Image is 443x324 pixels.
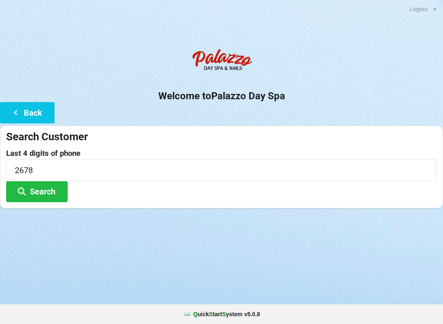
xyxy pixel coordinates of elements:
img: PalazzoDaySpaNails-Logo.png [189,45,254,78]
div: Search Customer [6,130,437,144]
button: Search [6,181,68,202]
label: Last 4 digits of phone [6,149,437,157]
span: S [209,311,213,317]
div: Logout [410,6,428,12]
span: S [222,311,226,317]
input: 0000 [6,159,437,181]
b: uick tart ystem v 5.0.8 [193,310,260,318]
img: favicon.ico [183,310,191,318]
span: Q [193,311,198,317]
